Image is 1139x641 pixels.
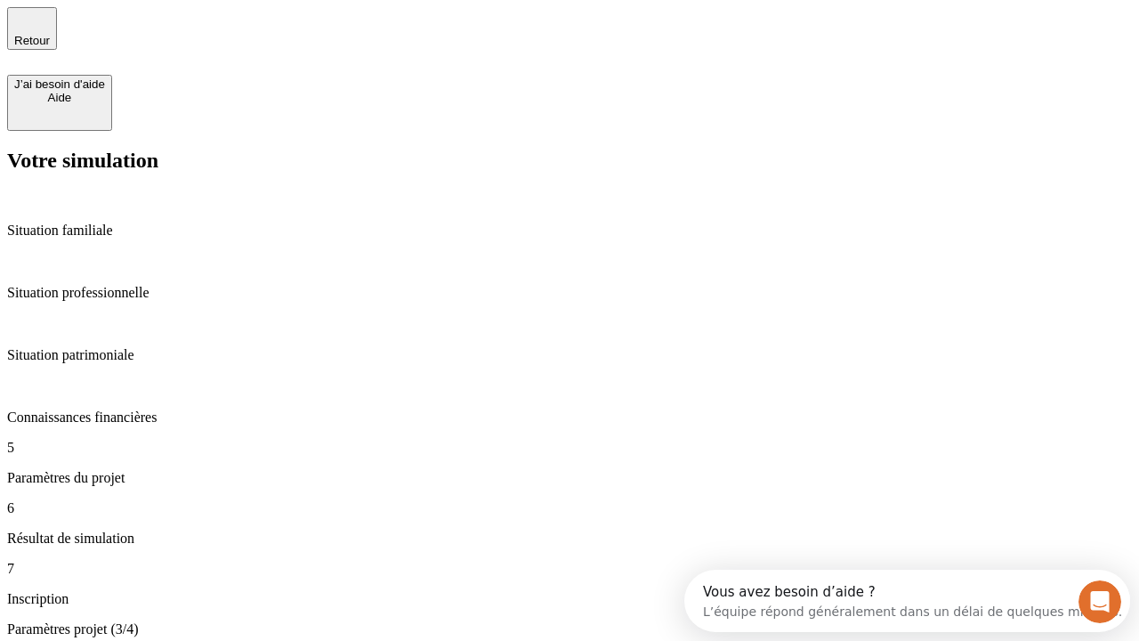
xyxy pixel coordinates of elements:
[14,91,105,104] div: Aide
[7,440,1132,456] p: 5
[7,500,1132,516] p: 6
[1078,580,1121,623] iframe: Intercom live chat
[684,570,1130,632] iframe: Intercom live chat discovery launcher
[7,7,490,56] div: Ouvrir le Messenger Intercom
[19,15,438,29] div: Vous avez besoin d’aide ?
[7,347,1132,363] p: Situation patrimoniale
[14,77,105,91] div: J’ai besoin d'aide
[14,34,50,47] span: Retour
[7,75,112,131] button: J’ai besoin d'aideAide
[7,285,1132,301] p: Situation professionnelle
[7,531,1132,547] p: Résultat de simulation
[19,29,438,48] div: L’équipe répond généralement dans un délai de quelques minutes.
[7,621,1132,637] p: Paramètres projet (3/4)
[7,149,1132,173] h2: Votre simulation
[7,591,1132,607] p: Inscription
[7,223,1132,239] p: Situation familiale
[7,561,1132,577] p: 7
[7,470,1132,486] p: Paramètres du projet
[7,7,57,50] button: Retour
[7,410,1132,426] p: Connaissances financières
